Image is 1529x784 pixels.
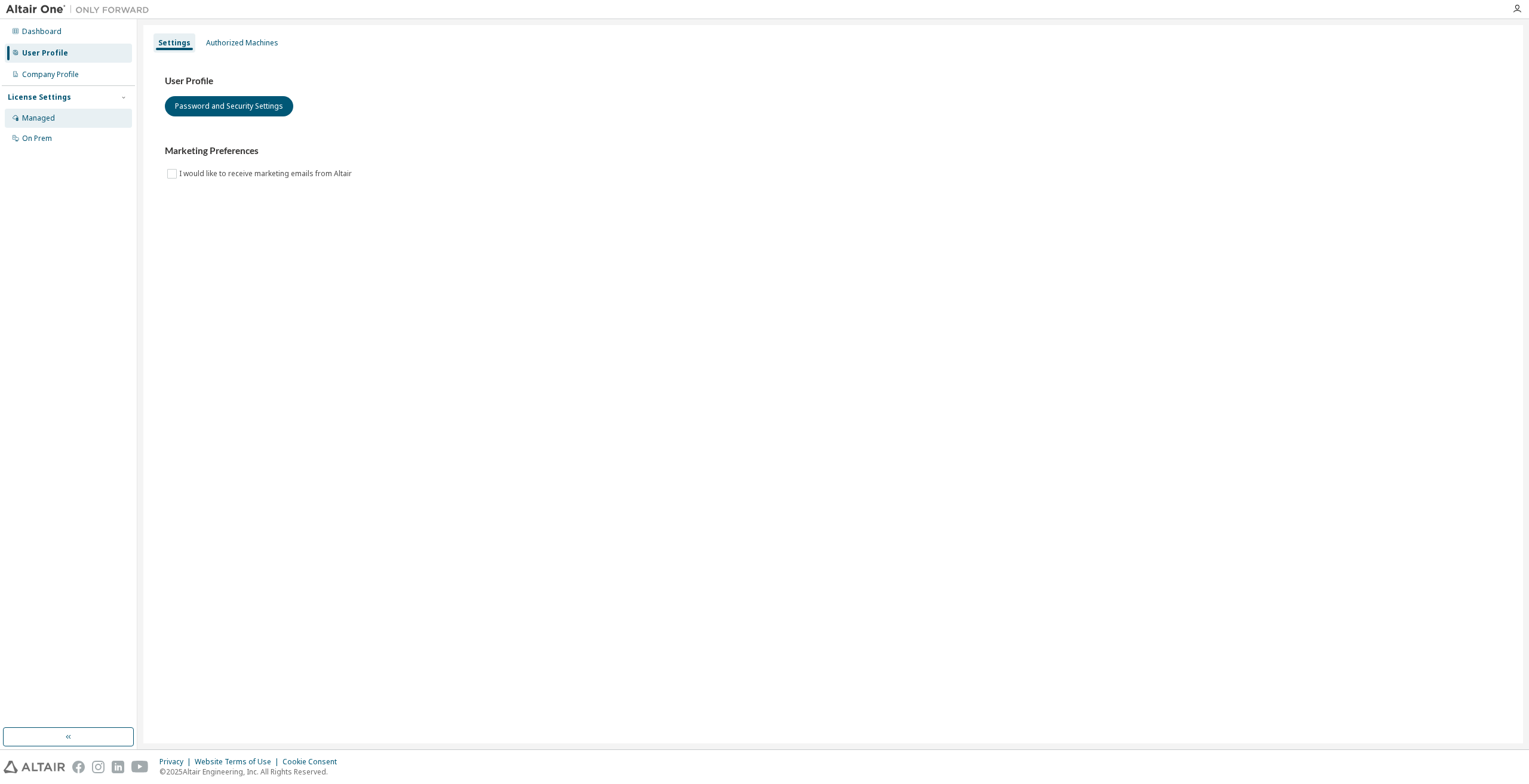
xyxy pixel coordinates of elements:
img: facebook.svg [72,761,85,773]
p: © 2025 Altair Engineering, Inc. All Rights Reserved. [159,767,344,777]
div: Company Profile [22,70,79,79]
div: Managed [22,113,55,123]
h3: User Profile [165,75,1502,87]
div: Authorized Machines [206,38,278,48]
img: Altair One [6,4,155,16]
img: youtube.svg [131,761,149,773]
div: On Prem [22,134,52,143]
h3: Marketing Preferences [165,145,1502,157]
button: Password and Security Settings [165,96,293,116]
div: Settings [158,38,191,48]
div: Dashboard [22,27,62,36]
div: License Settings [8,93,71,102]
img: linkedin.svg [112,761,124,773]
div: Privacy [159,757,195,767]
img: altair_logo.svg [4,761,65,773]
div: Website Terms of Use [195,757,283,767]
div: User Profile [22,48,68,58]
label: I would like to receive marketing emails from Altair [179,167,354,181]
div: Cookie Consent [283,757,344,767]
img: instagram.svg [92,761,105,773]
